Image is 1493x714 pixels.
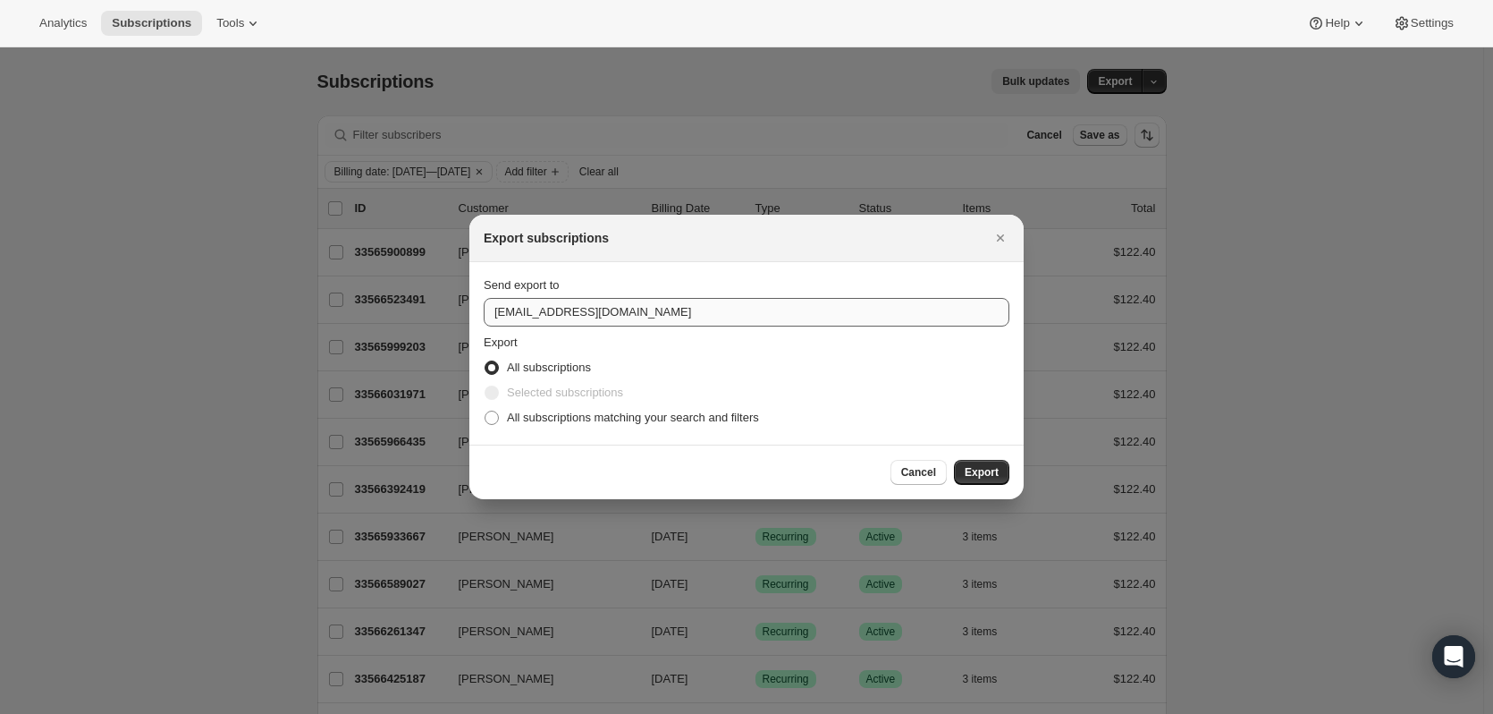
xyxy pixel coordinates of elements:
[954,460,1009,485] button: Export
[988,225,1013,251] button: Close
[890,460,947,485] button: Cancel
[1432,635,1475,678] div: Open Intercom Messenger
[965,465,999,480] span: Export
[101,11,202,36] button: Subscriptions
[507,386,623,399] span: Selected subscriptions
[29,11,97,36] button: Analytics
[216,16,244,30] span: Tools
[206,11,273,36] button: Tools
[484,278,560,292] span: Send export to
[1325,16,1349,30] span: Help
[507,361,591,374] span: All subscriptions
[901,465,936,480] span: Cancel
[484,336,518,349] span: Export
[1411,16,1454,30] span: Settings
[1382,11,1464,36] button: Settings
[112,16,191,30] span: Subscriptions
[507,411,759,424] span: All subscriptions matching your search and filters
[39,16,87,30] span: Analytics
[1296,11,1378,36] button: Help
[484,229,609,247] h2: Export subscriptions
